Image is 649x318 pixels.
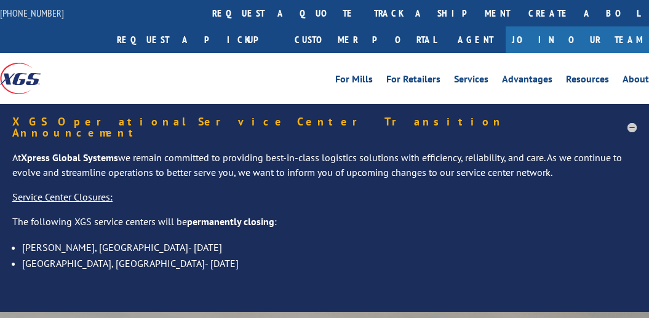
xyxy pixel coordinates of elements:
a: For Mills [335,74,373,88]
li: [PERSON_NAME], [GEOGRAPHIC_DATA]- [DATE] [22,239,637,255]
p: The following XGS service centers will be : [12,215,637,239]
li: [GEOGRAPHIC_DATA], [GEOGRAPHIC_DATA]- [DATE] [22,255,637,271]
strong: Xpress Global Systems [21,151,118,164]
a: Customer Portal [285,26,445,53]
h5: XGS Operational Service Center Transition Announcement [12,116,637,138]
u: Service Center Closures: [12,191,113,203]
p: At we remain committed to providing best-in-class logistics solutions with efficiency, reliabilit... [12,151,637,190]
a: About [623,74,649,88]
a: For Retailers [386,74,440,88]
a: Agent [445,26,506,53]
a: Request a pickup [108,26,285,53]
a: Resources [566,74,609,88]
a: Advantages [502,74,552,88]
a: Services [454,74,488,88]
a: Join Our Team [506,26,649,53]
strong: permanently closing [187,215,274,228]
